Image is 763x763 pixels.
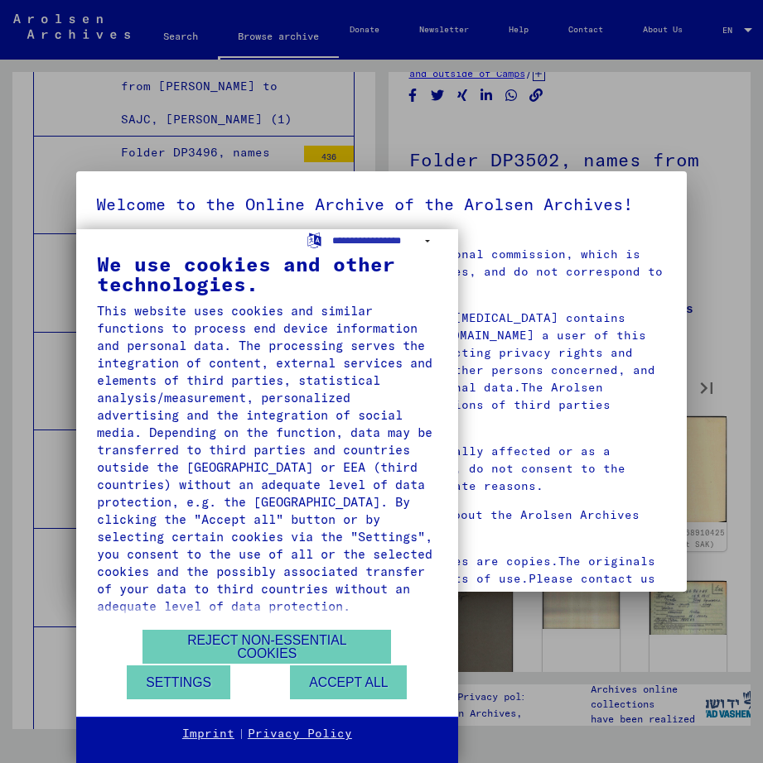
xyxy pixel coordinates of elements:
[142,630,391,664] button: Reject non-essential cookies
[182,726,234,742] a: Imprint
[97,254,437,294] div: We use cookies and other technologies.
[127,665,230,699] button: Settings
[248,726,352,742] a: Privacy Policy
[97,302,437,615] div: This website uses cookies and similar functions to process end device information and personal da...
[290,665,407,699] button: Accept all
